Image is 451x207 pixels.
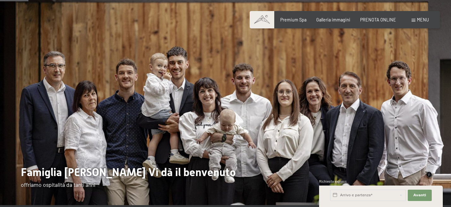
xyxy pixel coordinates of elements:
[408,190,432,201] button: Avanti
[21,166,236,179] span: Famiglia [PERSON_NAME] Vi dà il benvenuto
[417,17,429,22] span: Menu
[413,193,426,198] span: Avanti
[316,17,350,22] a: Galleria immagini
[21,181,95,188] span: offriamo ospitalità da tanti anni
[360,17,396,22] a: PRENOTA ONLINE
[280,17,306,22] a: Premium Spa
[319,179,347,183] span: Richiesta express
